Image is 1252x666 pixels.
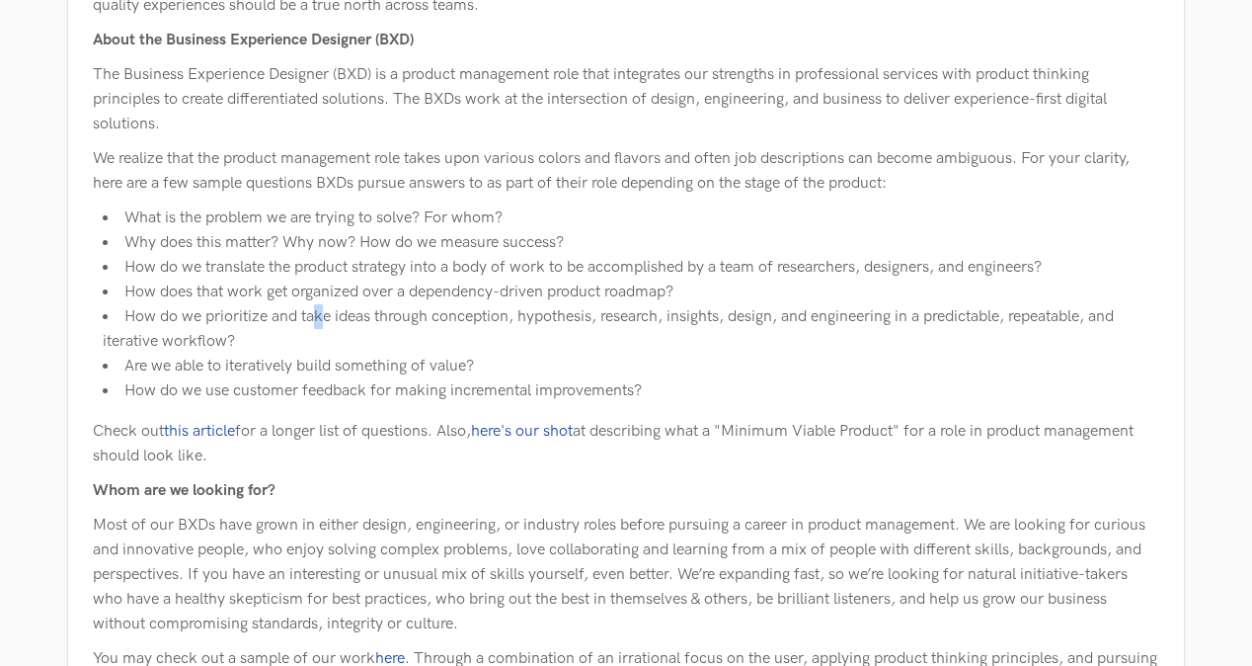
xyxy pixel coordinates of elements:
li: Why does this matter? Why now? How do we measure success? [103,230,1159,255]
p: We realize that the product management role takes upon various colors and flavors and often job d... [93,146,1159,196]
a: this article [164,422,235,441]
li: How do we use customer feedback for making incremental improvements? [103,378,1159,403]
li: What is the problem we are trying to solve? For whom? [103,206,1159,230]
li: Are we able to iteratively build something of value? [103,354,1159,378]
li: How does that work get organized over a dependency-driven product roadmap? [103,280,1159,304]
li: How do we prioritize and take ideas through conception, hypothesis, research, insights, design, a... [103,304,1159,354]
p: Most of our BXDs have grown in either design, engineering, or industry roles before pursuing a ca... [93,513,1159,636]
b: Whom are we looking for? [93,481,275,500]
li: How do we translate the product strategy into a body of work to be accomplished by a team of rese... [103,255,1159,280]
b: About the Business Experience Designer (BXD) [93,31,414,49]
a: here's our shot [471,422,573,441]
p: Check out for a longer list of questions. Also, at describing what a "Minimum Viable Product" for... [93,419,1159,468]
p: The Business Experience Designer (BXD) is a product management role that integrates our strengths... [93,62,1159,136]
